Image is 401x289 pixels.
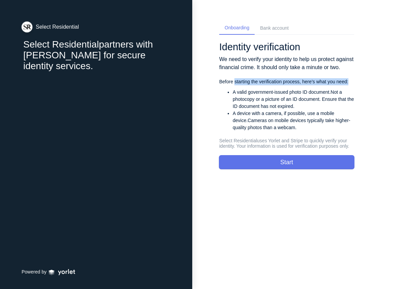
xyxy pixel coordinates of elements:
li: Cameras on mobile devices typically take higher-quality photos than a webcam. [233,110,354,131]
p: Powered by [22,268,47,276]
strong: A device with a camera, if possible, use a mobile device. [233,111,334,123]
h1: Identity verification [219,41,354,53]
div: Onboarding [225,24,249,31]
strong: A valid government-issued photo ID document. [233,89,331,95]
p: Before starting the verification process, here’s what you need: [219,78,354,85]
h5: Select Residential uses Yorlet and Stripe to quickly verify your identity. Your information is us... [219,138,354,149]
div: Bank account [260,25,289,32]
button: Start [219,155,354,169]
div: Select Residential [36,24,79,30]
li: Not a photocopy or a picture of an ID document. Ensure that the ID document has not expired. [233,89,354,110]
div: Select Residential partners with [PERSON_NAME] for secure identity services. [23,39,171,71]
p: We need to verify your identity to help us protect against financial crime. It should only take a... [219,55,354,71]
img: file_lwtccbfhWcc0FpEx [22,22,32,32]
